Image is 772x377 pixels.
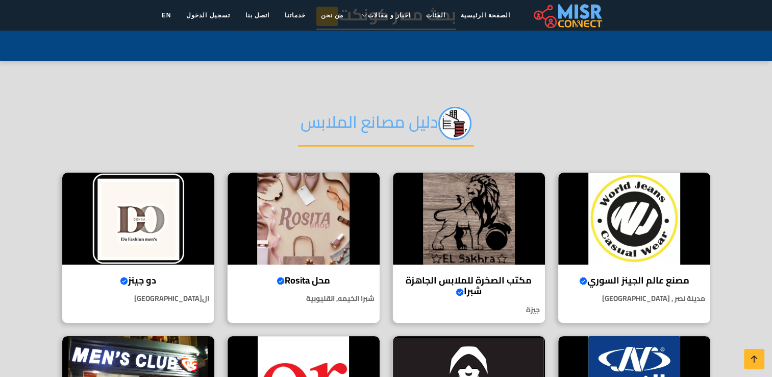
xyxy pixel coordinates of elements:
a: مكتب الصخرة للملابس الجاهزة شبرا مكتب الصخرة للملابس الجاهزة شبرا جيزة [386,172,552,323]
svg: Verified account [579,277,587,285]
h4: مصنع عالم الجينز السوري [566,275,703,286]
a: الصفحة الرئيسية [453,6,518,25]
img: مصنع عالم الجينز السوري [558,173,710,265]
a: مصنع عالم الجينز السوري مصنع عالم الجينز السوري مدينة نصر , [GEOGRAPHIC_DATA] [552,172,717,323]
h4: محل Rosita [235,275,372,286]
h2: دليل مصانع الملابس [298,107,474,147]
svg: Verified account [277,277,285,285]
img: jc8qEEzyi89FPzAOrPPq.png [438,107,471,140]
h4: دو جينز [70,275,207,286]
svg: Verified account [120,277,128,285]
a: تسجيل الدخول [179,6,237,25]
a: من نحن [313,6,351,25]
img: دو جينز [62,173,214,265]
a: دو جينز دو جينز ال[GEOGRAPHIC_DATA] [56,172,221,323]
img: محل Rosita [228,173,380,265]
img: مكتب الصخرة للملابس الجاهزة شبرا [393,173,545,265]
a: اتصل بنا [238,6,277,25]
a: الفئات [418,6,453,25]
span: اخبار و مقالات [368,11,411,20]
a: خدماتنا [277,6,313,25]
svg: Verified account [456,288,464,296]
img: main.misr_connect [534,3,602,28]
p: ال[GEOGRAPHIC_DATA] [62,293,214,304]
a: EN [154,6,179,25]
a: اخبار و مقالات [351,6,418,25]
p: مدينة نصر , [GEOGRAPHIC_DATA] [558,293,710,304]
h4: مكتب الصخرة للملابس الجاهزة شبرا [401,275,537,297]
p: جيزة [393,304,545,315]
p: شبرا الخيمه, القليوبية [228,293,380,304]
a: محل Rosita محل Rosita شبرا الخيمه, القليوبية [221,172,386,323]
